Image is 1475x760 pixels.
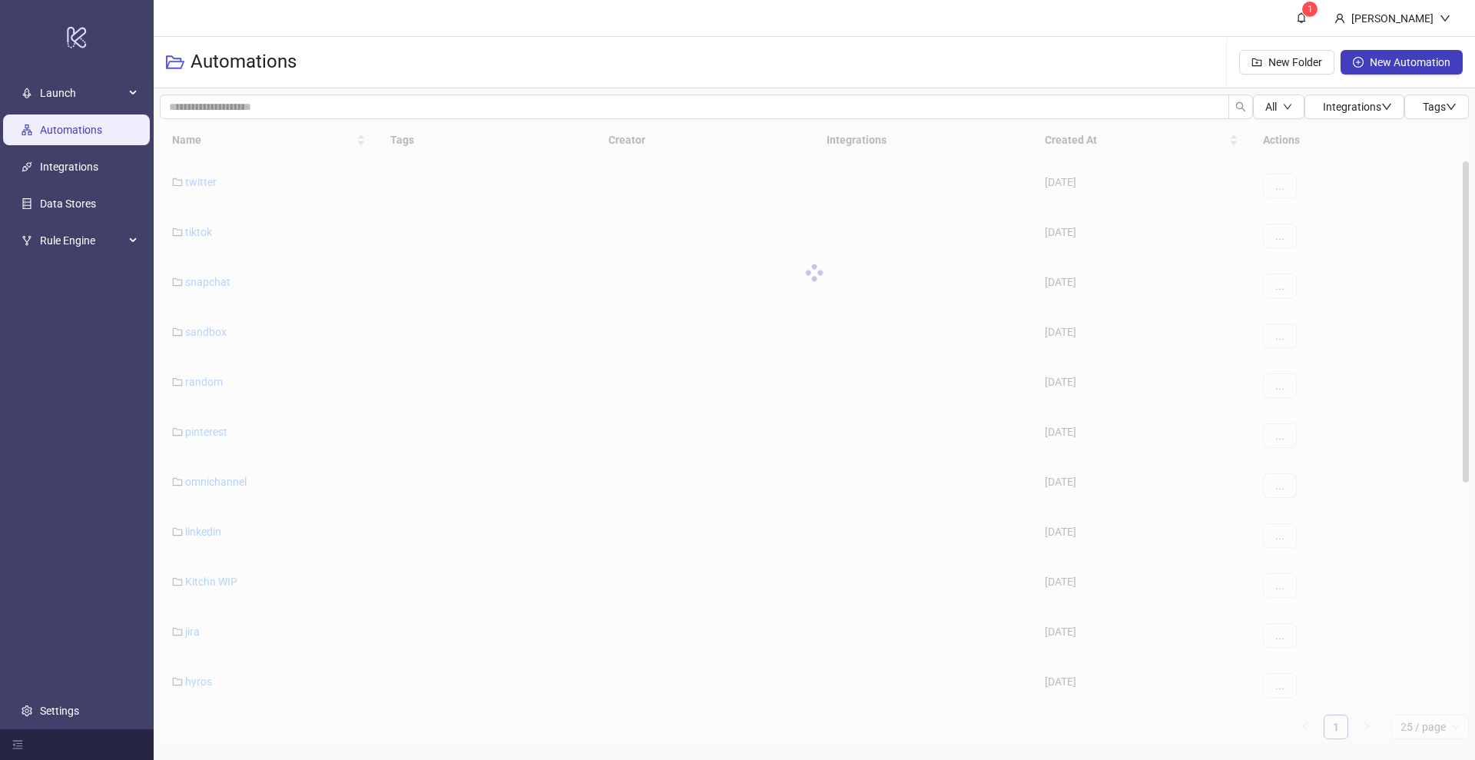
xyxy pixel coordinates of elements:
[1370,56,1450,68] span: New Automation
[191,50,297,75] h3: Automations
[1253,95,1304,119] button: Alldown
[1381,101,1392,112] span: down
[1239,50,1334,75] button: New Folder
[40,78,124,108] span: Launch
[1265,101,1277,113] span: All
[1302,2,1318,17] sup: 1
[22,235,32,246] span: fork
[1446,101,1457,112] span: down
[1440,13,1450,24] span: down
[40,124,102,136] a: Automations
[40,225,124,256] span: Rule Engine
[40,161,98,173] a: Integrations
[1341,50,1463,75] button: New Automation
[1345,10,1440,27] div: [PERSON_NAME]
[1304,95,1404,119] button: Integrationsdown
[40,197,96,210] a: Data Stores
[1404,95,1469,119] button: Tagsdown
[12,739,23,750] span: menu-fold
[1334,13,1345,24] span: user
[1268,56,1322,68] span: New Folder
[1283,102,1292,111] span: down
[1296,12,1307,23] span: bell
[166,53,184,71] span: folder-open
[1323,101,1392,113] span: Integrations
[1308,4,1313,15] span: 1
[1251,57,1262,68] span: folder-add
[40,705,79,717] a: Settings
[1353,57,1364,68] span: plus-circle
[1235,101,1246,112] span: search
[1423,101,1457,113] span: Tags
[22,88,32,98] span: rocket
